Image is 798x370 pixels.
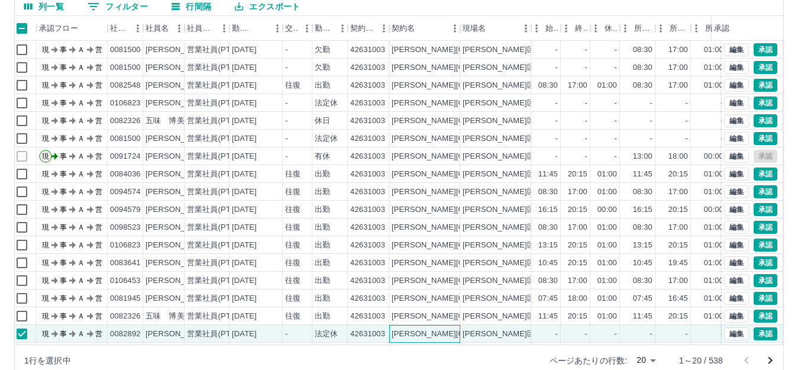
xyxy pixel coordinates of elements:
div: [DATE] [232,80,257,91]
text: Ａ [77,134,85,143]
div: 営業社員(PT契約) [187,115,249,127]
div: 現場名 [460,16,531,41]
div: - [555,151,558,162]
div: [PERSON_NAME] [146,44,210,56]
div: 42631003 [350,62,385,73]
div: 契約名 [392,16,415,41]
div: 勤務日 [232,16,252,41]
div: 社員区分 [187,16,215,41]
button: 承認 [754,61,777,74]
div: [PERSON_NAME][GEOGRAPHIC_DATA] [392,133,538,144]
div: 01:00 [597,222,617,233]
text: Ａ [77,46,85,54]
div: 18:00 [668,151,688,162]
text: 現 [42,205,49,214]
text: Ａ [77,188,85,196]
div: - [285,44,287,56]
div: - [285,115,287,127]
div: [PERSON_NAME][GEOGRAPHIC_DATA] [392,80,538,91]
text: 事 [60,63,67,72]
text: 営 [95,134,102,143]
text: 現 [42,223,49,231]
div: [PERSON_NAME][GEOGRAPHIC_DATA] [392,115,538,127]
div: 01:00 [704,186,723,198]
button: 編集 [724,132,749,145]
div: [PERSON_NAME]区立[GEOGRAPHIC_DATA] [463,62,624,73]
div: [PERSON_NAME]区立[GEOGRAPHIC_DATA] [463,44,624,56]
div: 出勤 [315,222,330,233]
text: 現 [42,46,49,54]
button: 承認 [754,168,777,181]
div: [PERSON_NAME] [146,240,210,251]
button: 編集 [724,79,749,92]
div: 00:00 [704,151,723,162]
div: 所定開始 [634,16,653,41]
text: 現 [42,81,49,89]
button: 承認 [754,79,777,92]
button: ソート [252,20,269,37]
div: [PERSON_NAME]区立[GEOGRAPHIC_DATA] [463,80,624,91]
div: [PERSON_NAME] [146,80,210,91]
div: [PERSON_NAME][GEOGRAPHIC_DATA] [392,151,538,162]
button: 編集 [724,185,749,198]
div: 01:00 [597,80,617,91]
div: 17:00 [568,80,587,91]
div: 01:00 [704,169,723,180]
div: [PERSON_NAME] [146,204,210,215]
button: 承認 [754,203,777,216]
div: 法定休 [315,98,338,109]
div: - [285,133,287,144]
div: - [615,151,617,162]
div: 往復 [285,204,301,215]
div: 社員名 [143,16,185,41]
div: 0081500 [110,44,141,56]
button: 編集 [724,310,749,323]
div: 所定終業 [655,16,691,41]
button: メニュー [298,20,316,37]
div: [PERSON_NAME] [146,62,210,73]
div: - [555,133,558,144]
text: Ａ [77,99,85,107]
button: メニュー [517,20,535,37]
text: 事 [60,152,67,160]
div: 11:45 [538,169,558,180]
div: - [615,115,617,127]
text: Ａ [77,81,85,89]
div: 営業社員(PT契約) [187,80,249,91]
div: [PERSON_NAME]区立[GEOGRAPHIC_DATA] [463,115,624,127]
button: 編集 [724,114,749,127]
div: 0082326 [110,115,141,127]
div: [PERSON_NAME]区立[GEOGRAPHIC_DATA] [463,222,624,233]
div: 始業 [531,16,561,41]
div: 交通費 [285,16,298,41]
div: 0106823 [110,98,141,109]
div: 01:00 [704,44,723,56]
div: 現場名 [463,16,486,41]
text: 事 [60,117,67,125]
text: 営 [95,117,102,125]
div: 勤務区分 [312,16,348,41]
div: 営業社員(PT契約) [187,151,249,162]
div: 営業社員(PT契約) [187,98,249,109]
div: - [721,133,723,144]
text: 事 [60,170,67,178]
div: 出勤 [315,186,330,198]
div: 営業社員(PT契約) [187,62,249,73]
text: Ａ [77,223,85,231]
button: メニュー [129,20,147,37]
div: - [585,62,587,73]
div: - [585,115,587,127]
div: [DATE] [232,98,257,109]
text: 事 [60,223,67,231]
div: 08:30 [633,62,652,73]
div: 16:15 [633,204,652,215]
div: 17:00 [668,80,688,91]
div: [PERSON_NAME] [146,186,210,198]
div: [DATE] [232,133,257,144]
text: 事 [60,188,67,196]
div: - [285,98,287,109]
div: [PERSON_NAME][GEOGRAPHIC_DATA] [392,44,538,56]
button: 編集 [724,203,749,216]
text: Ａ [77,205,85,214]
div: 休憩 [605,16,618,41]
